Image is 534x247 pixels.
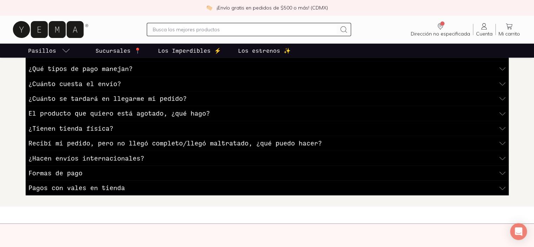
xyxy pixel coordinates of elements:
[499,31,520,37] span: Mi carrito
[206,5,212,11] img: check
[28,138,322,148] h3: Recibí mi pedido, pero no llegó completo/llegó maltratado, ¿qué puedo hacer?
[28,154,144,163] h3: ¿Hacen envíos internacionales?
[408,22,473,37] a: Dirección no especificada
[476,31,493,37] span: Cuenta
[510,223,527,240] div: Open Intercom Messenger
[94,44,143,58] a: Sucursales 📍
[28,124,113,133] h3: ¿Tienen tienda física?
[153,25,337,34] input: Busca los mejores productos
[28,183,125,192] h3: Pagos con vales en tienda
[238,46,291,55] p: Los estrenos ✨
[28,79,121,88] h3: ¿Cuánto cuesta el envío?
[217,4,328,11] p: ¡Envío gratis en pedidos de $500 o más! (CDMX)
[28,64,133,73] h3: ¿Qué tipos de pago manejan?
[473,22,495,37] a: Cuenta
[496,22,523,37] a: Mi carrito
[158,46,221,55] p: Los Imperdibles ⚡️
[28,94,187,103] h3: ¿Cuánto se tardará en llegarme mi pedido?
[28,109,210,118] h3: El producto que quiero está agotado, ¿qué hago?
[411,31,470,37] span: Dirección no especificada
[28,168,83,177] h3: Formas de pago
[157,44,223,58] a: Los Imperdibles ⚡️
[27,44,72,58] a: pasillo-todos-link
[95,46,141,55] p: Sucursales 📍
[28,46,56,55] p: Pasillos
[237,44,292,58] a: Los estrenos ✨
